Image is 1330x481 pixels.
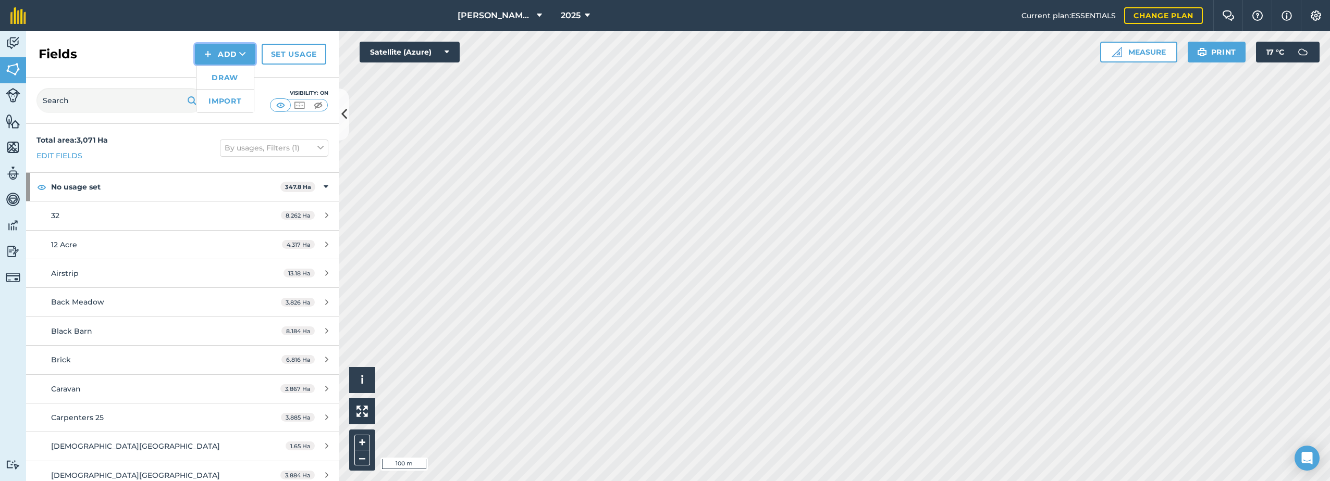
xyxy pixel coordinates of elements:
[312,100,325,110] img: svg+xml;base64,PHN2ZyB4bWxucz0iaHR0cDovL3d3dy53My5vcmcvMjAwMC9zdmciIHdpZHRoPSI1MCIgaGVpZ2h0PSI0MC...
[204,48,212,60] img: svg+xml;base64,PHN2ZyB4bWxucz0iaHR0cDovL3d3dy53My5vcmcvMjAwMC9zdmciIHdpZHRoPSIxNCIgaGVpZ2h0PSIyNC...
[6,192,20,207] img: svg+xml;base64,PD94bWwgdmVyc2lvbj0iMS4wIiBlbmNvZGluZz0idXRmLTgiPz4KPCEtLSBHZW5lcmF0b3I6IEFkb2JlIE...
[1124,7,1203,24] a: Change plan
[356,406,368,417] img: Four arrows, one pointing top left, one top right, one bottom right and the last bottom left
[458,9,533,22] span: [PERSON_NAME] Farm Life
[26,432,339,460] a: [DEMOGRAPHIC_DATA][GEOGRAPHIC_DATA]1.65 Ha
[280,471,315,479] span: 3.884 Ha
[51,326,92,336] span: Black Barn
[51,413,104,422] span: Carpenters 25
[281,298,315,307] span: 3.826 Ha
[1021,10,1116,21] span: Current plan : ESSENTIALS
[281,211,315,220] span: 8.262 Ha
[360,42,460,62] button: Satellite (Azure)
[6,270,20,285] img: svg+xml;base64,PD94bWwgdmVyc2lvbj0iMS4wIiBlbmNvZGluZz0idXRmLTgiPz4KPCEtLSBHZW5lcmF0b3I6IEFkb2JlIE...
[187,94,197,107] img: svg+xml;base64,PHN2ZyB4bWxucz0iaHR0cDovL3d3dy53My5vcmcvMjAwMC9zdmciIHdpZHRoPSIxOSIgaGVpZ2h0PSIyNC...
[36,88,203,113] input: Search
[284,269,315,277] span: 13.18 Ha
[51,441,220,451] span: [DEMOGRAPHIC_DATA][GEOGRAPHIC_DATA]
[39,46,77,62] h2: Fields
[51,384,81,394] span: Caravan
[1310,10,1322,21] img: A cog icon
[6,244,20,259] img: svg+xml;base64,PD94bWwgdmVyc2lvbj0iMS4wIiBlbmNvZGluZz0idXRmLTgiPz4KPCEtLSBHZW5lcmF0b3I6IEFkb2JlIE...
[349,367,375,393] button: i
[281,413,315,422] span: 3.885 Ha
[274,100,287,110] img: svg+xml;base64,PHN2ZyB4bWxucz0iaHR0cDovL3d3dy53My5vcmcvMjAwMC9zdmciIHdpZHRoPSI1MCIgaGVpZ2h0PSI0MC...
[26,375,339,403] a: Caravan3.867 Ha
[37,181,46,193] img: svg+xml;base64,PHN2ZyB4bWxucz0iaHR0cDovL3d3dy53My5vcmcvMjAwMC9zdmciIHdpZHRoPSIxOCIgaGVpZ2h0PSIyNC...
[26,259,339,287] a: Airstrip13.18 Ha
[1197,46,1207,58] img: svg+xml;base64,PHN2ZyB4bWxucz0iaHR0cDovL3d3dy53My5vcmcvMjAwMC9zdmciIHdpZHRoPSIxOSIgaGVpZ2h0PSIyNC...
[6,113,20,129] img: svg+xml;base64,PHN2ZyB4bWxucz0iaHR0cDovL3d3dy53My5vcmcvMjAwMC9zdmciIHdpZHRoPSI1NiIgaGVpZ2h0PSI2MC...
[354,435,370,450] button: +
[1292,42,1313,62] img: svg+xml;base64,PD94bWwgdmVyc2lvbj0iMS4wIiBlbmNvZGluZz0idXRmLTgiPz4KPCEtLSBHZW5lcmF0b3I6IEFkb2JlIE...
[282,240,315,249] span: 4.317 Ha
[6,140,20,155] img: svg+xml;base64,PHN2ZyB4bWxucz0iaHR0cDovL3d3dy53My5vcmcvMjAwMC9zdmciIHdpZHRoPSI1NiIgaGVpZ2h0PSI2MC...
[1266,42,1284,62] span: 17 ° C
[561,9,581,22] span: 2025
[281,355,315,364] span: 6.816 Ha
[1112,47,1122,57] img: Ruler icon
[26,346,339,374] a: Brick6.816 Ha
[196,90,254,112] a: Import
[26,288,339,316] a: Back Meadow3.826 Ha
[26,173,339,201] div: No usage set347.8 Ha
[26,231,339,259] a: 12 Acre4.317 Ha
[1282,9,1292,22] img: svg+xml;base64,PHN2ZyB4bWxucz0iaHR0cDovL3d3dy53My5vcmcvMjAwMC9zdmciIHdpZHRoPSIxNyIgaGVpZ2h0PSIxNy...
[36,135,108,145] strong: Total area : 3,071 Ha
[51,240,77,249] span: 12 Acre
[196,66,254,89] a: Draw
[51,471,220,480] span: [DEMOGRAPHIC_DATA][GEOGRAPHIC_DATA]
[26,317,339,345] a: Black Barn8.184 Ha
[220,140,328,156] button: By usages, Filters (1)
[51,173,280,201] strong: No usage set
[1188,42,1246,62] button: Print
[26,403,339,432] a: Carpenters 253.885 Ha
[51,269,79,278] span: Airstrip
[36,150,82,161] a: Edit fields
[6,35,20,51] img: svg+xml;base64,PD94bWwgdmVyc2lvbj0iMS4wIiBlbmNvZGluZz0idXRmLTgiPz4KPCEtLSBHZW5lcmF0b3I6IEFkb2JlIE...
[51,297,104,307] span: Back Meadow
[262,44,326,65] a: Set usage
[6,218,20,233] img: svg+xml;base64,PD94bWwgdmVyc2lvbj0iMS4wIiBlbmNvZGluZz0idXRmLTgiPz4KPCEtLSBHZW5lcmF0b3I6IEFkb2JlIE...
[6,460,20,470] img: svg+xml;base64,PD94bWwgdmVyc2lvbj0iMS4wIiBlbmNvZGluZz0idXRmLTgiPz4KPCEtLSBHZW5lcmF0b3I6IEFkb2JlIE...
[281,326,315,335] span: 8.184 Ha
[6,61,20,77] img: svg+xml;base64,PHN2ZyB4bWxucz0iaHR0cDovL3d3dy53My5vcmcvMjAwMC9zdmciIHdpZHRoPSI1NiIgaGVpZ2h0PSI2MC...
[1256,42,1320,62] button: 17 °C
[293,100,306,110] img: svg+xml;base64,PHN2ZyB4bWxucz0iaHR0cDovL3d3dy53My5vcmcvMjAwMC9zdmciIHdpZHRoPSI1MCIgaGVpZ2h0PSI0MC...
[1295,446,1320,471] div: Open Intercom Messenger
[6,88,20,103] img: svg+xml;base64,PD94bWwgdmVyc2lvbj0iMS4wIiBlbmNvZGluZz0idXRmLTgiPz4KPCEtLSBHZW5lcmF0b3I6IEFkb2JlIE...
[285,183,311,191] strong: 347.8 Ha
[26,201,339,230] a: 328.262 Ha
[1222,10,1235,21] img: Two speech bubbles overlapping with the left bubble in the forefront
[1100,42,1177,62] button: Measure
[51,211,59,220] span: 32
[354,450,370,465] button: –
[361,373,364,386] span: i
[270,89,328,97] div: Visibility: On
[195,44,255,65] button: Add DrawImport
[10,7,26,24] img: fieldmargin Logo
[1251,10,1264,21] img: A question mark icon
[286,441,315,450] span: 1.65 Ha
[6,166,20,181] img: svg+xml;base64,PD94bWwgdmVyc2lvbj0iMS4wIiBlbmNvZGluZz0idXRmLTgiPz4KPCEtLSBHZW5lcmF0b3I6IEFkb2JlIE...
[280,384,315,393] span: 3.867 Ha
[51,355,71,364] span: Brick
